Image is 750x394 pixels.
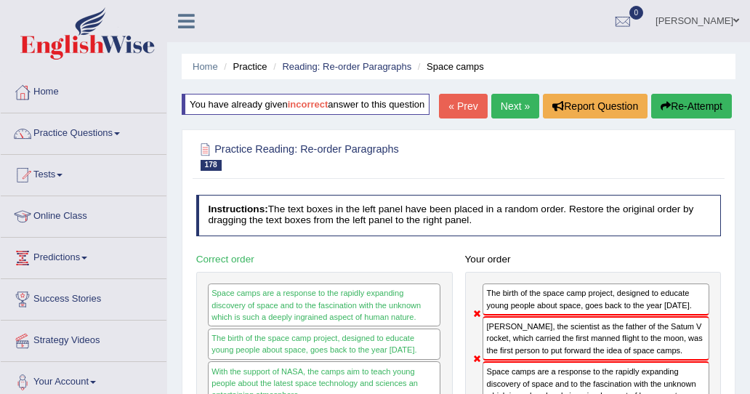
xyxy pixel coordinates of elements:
[651,94,732,118] button: Re-Attempt
[208,204,267,214] b: Instructions:
[483,284,709,315] div: The birth of the space camp project, designed to educate young people about space, goes back to t...
[629,6,644,20] span: 0
[193,61,218,72] a: Home
[201,160,222,171] span: 178
[491,94,539,118] a: Next »
[483,316,709,361] div: [PERSON_NAME], the scientist as the father of the Satum V rocket, which carried the first manned ...
[439,94,487,118] a: « Prev
[414,60,484,73] li: Space camps
[1,196,166,233] a: Online Class
[208,329,440,360] div: The birth of the space camp project, designed to educate young people about space, goes back to t...
[282,61,411,72] a: Reading: Re-order Paragraphs
[1,238,166,274] a: Predictions
[465,254,722,265] h4: Your order
[220,60,267,73] li: Practice
[196,140,522,171] h2: Practice Reading: Re-order Paragraphs
[196,195,722,236] h4: The text boxes in the left panel have been placed in a random order. Restore the original order b...
[208,284,440,326] div: Space camps are a response to the rapidly expanding discovery of space and to the fascination wit...
[288,99,328,110] b: incorrect
[196,254,453,265] h4: Correct order
[1,113,166,150] a: Practice Questions
[1,155,166,191] a: Tests
[182,94,430,115] div: You have already given answer to this question
[1,321,166,357] a: Strategy Videos
[1,279,166,315] a: Success Stories
[543,94,648,118] button: Report Question
[1,72,166,108] a: Home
